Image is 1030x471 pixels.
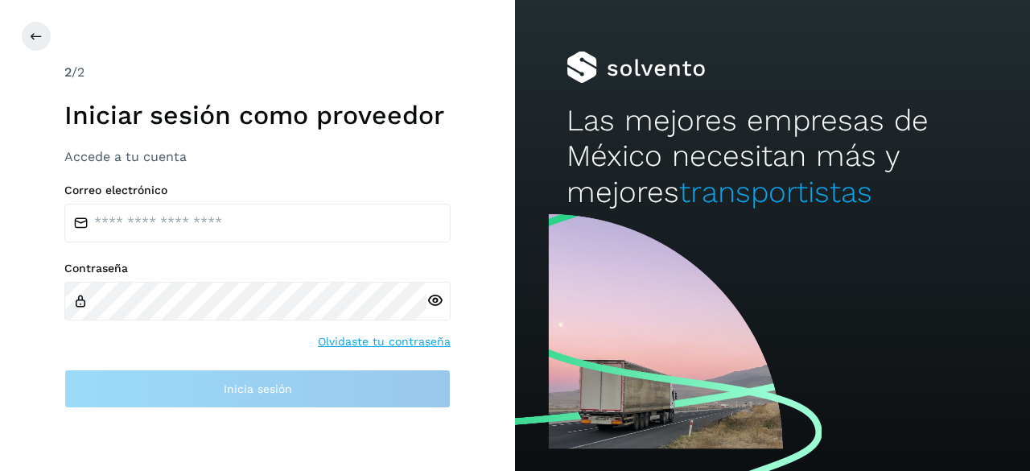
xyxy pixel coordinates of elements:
[566,103,978,210] h2: Las mejores empresas de México necesitan más y mejores
[64,262,451,275] label: Contraseña
[64,63,451,82] div: /2
[318,333,451,350] a: Olvidaste tu contraseña
[679,175,872,209] span: transportistas
[64,370,451,408] button: Inicia sesión
[224,383,292,395] span: Inicia sesión
[64,100,451,130] h1: Iniciar sesión como proveedor
[64,149,451,164] h3: Accede a tu cuenta
[64,184,451,197] label: Correo electrónico
[64,64,72,80] span: 2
